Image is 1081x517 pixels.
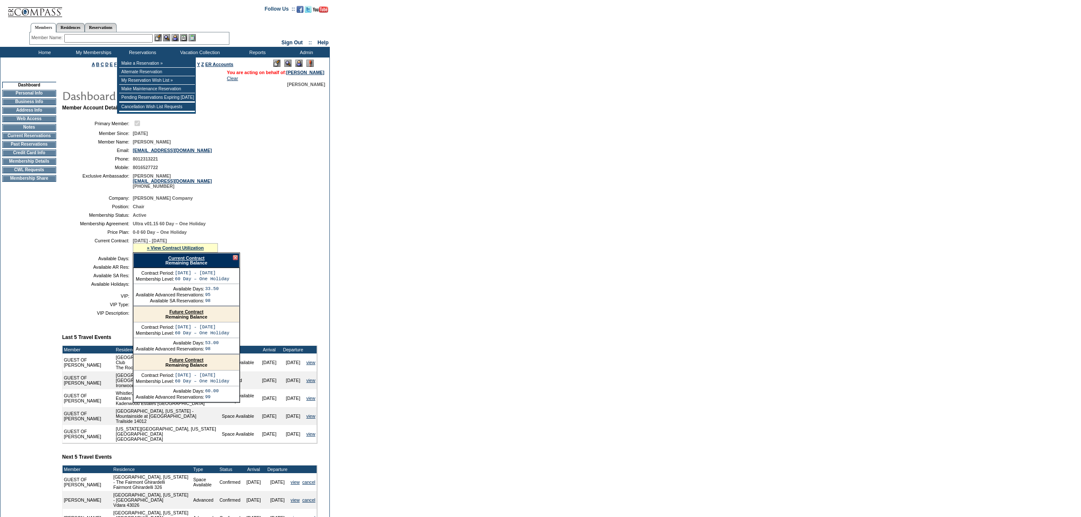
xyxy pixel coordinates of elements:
a: A [92,62,95,67]
td: 53.00 [205,340,219,345]
img: View Mode [284,60,292,67]
td: [GEOGRAPHIC_DATA], [US_STATE] - [GEOGRAPHIC_DATA] Ironwood 23 [114,371,220,389]
td: 95 [205,292,219,297]
td: Space Available [192,473,218,491]
td: GUEST OF [PERSON_NAME] [63,407,114,425]
td: Advanced [192,491,218,509]
a: » View Contract Utilization [147,245,204,250]
img: b_calculator.gif [189,34,196,41]
td: 33.50 [205,286,219,291]
td: 98 [205,298,219,303]
td: Available Holidays: [66,281,129,287]
td: 98 [205,346,219,351]
td: [DATE] [281,407,305,425]
td: Available Days: [136,388,204,393]
td: [DATE] [266,473,289,491]
td: [DATE] [257,407,281,425]
span: 8016527722 [133,165,158,170]
td: 60 Day – One Holiday [175,379,229,384]
td: Exclusive Ambassador: [66,173,129,189]
td: Past Reservations [2,141,56,148]
span: :: [309,40,312,46]
td: Make a Reservation » [119,59,195,68]
a: Residences [56,23,85,32]
td: Type [192,465,218,473]
td: Membership Share [2,175,56,182]
a: Z [201,62,204,67]
span: Chair [133,204,144,209]
td: Alternate Reservation [119,68,195,76]
a: F [114,62,117,67]
td: Membership Level: [136,276,174,281]
a: cancel [302,480,315,485]
img: Log Concern/Member Elevation [306,60,314,67]
div: Remaining Balance [134,307,239,322]
a: Members [31,23,57,32]
td: Follow Us :: [265,5,295,15]
b: Member Account Details [62,105,122,111]
span: You are acting on behalf of: [227,70,324,75]
img: Impersonate [295,60,303,67]
td: Reports [232,47,281,57]
td: 60 Day – One Holiday [175,330,229,336]
span: [PERSON_NAME] [PHONE_NUMBER] [133,173,212,189]
td: [GEOGRAPHIC_DATA], [US_STATE] - [GEOGRAPHIC_DATA] Vdara 43026 [112,491,192,509]
td: Admin [281,47,330,57]
span: 0-0 60 Day – One Holiday [133,230,187,235]
td: [DATE] [257,425,281,443]
td: Available Days: [136,340,204,345]
td: Membership Level: [136,379,174,384]
td: [DATE] [281,389,305,407]
a: D [105,62,109,67]
td: Available Advanced Reservations: [136,394,204,399]
td: Available AR Res: [66,264,129,270]
span: [DATE] [133,131,148,136]
td: GUEST OF [PERSON_NAME] [63,371,114,389]
td: [DATE] [266,491,289,509]
td: Cancellation Wish List Requests [119,103,195,111]
a: cancel [302,497,315,503]
td: Membership Agreement: [66,221,129,226]
td: Home [19,47,68,57]
a: Follow us on Twitter [305,9,312,14]
td: My Memberships [68,47,117,57]
td: [DATE] [242,491,266,509]
td: Web Access [2,115,56,122]
td: [DATE] [281,371,305,389]
td: Phone: [66,156,129,161]
td: [GEOGRAPHIC_DATA], [US_STATE] - Mountainside at [GEOGRAPHIC_DATA] Trailside 14012 [114,407,220,425]
a: view [306,414,315,419]
a: Y [197,62,200,67]
img: View [163,34,170,41]
td: GUEST OF [PERSON_NAME] [63,425,114,443]
a: view [306,396,315,401]
td: Primary Member: [66,119,129,127]
div: Remaining Balance [134,355,239,371]
td: Residence [112,465,192,473]
td: Reservations [117,47,166,57]
td: Available Advanced Reservations: [136,346,204,351]
td: Business Info [2,98,56,105]
td: [DATE] [257,389,281,407]
td: Member Since: [66,131,129,136]
a: Current Contract [168,256,204,261]
a: Future Contract [169,309,203,314]
img: Impersonate [172,34,179,41]
td: GUEST OF [PERSON_NAME] [63,353,114,371]
a: [EMAIL_ADDRESS][DOMAIN_NAME] [133,178,212,184]
img: Subscribe to our YouTube Channel [313,6,328,13]
td: Notes [2,124,56,131]
td: Residence [114,346,220,353]
td: Contract Period: [136,270,174,276]
td: [DATE] [281,353,305,371]
td: Arrival [242,465,266,473]
a: [EMAIL_ADDRESS][DOMAIN_NAME] [133,148,212,153]
a: Subscribe to our YouTube Channel [313,9,328,14]
td: Confirmed [218,473,242,491]
a: view [306,378,315,383]
span: [PERSON_NAME] [133,139,171,144]
a: Reservations [85,23,117,32]
td: Mobile: [66,165,129,170]
a: E [110,62,113,67]
span: Active [133,213,146,218]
